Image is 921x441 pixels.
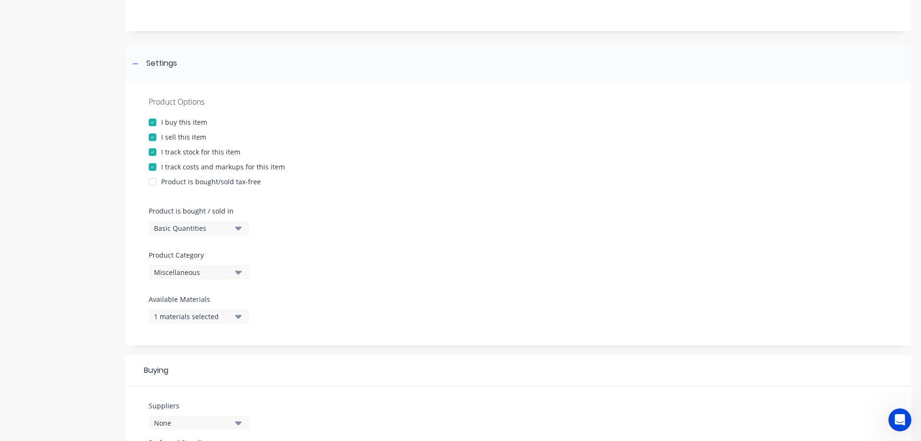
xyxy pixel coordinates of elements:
[149,401,249,411] label: Suppliers
[161,162,285,172] div: I track costs and markups for this item
[149,206,245,216] label: Product is bought / sold in
[149,96,887,107] div: Product Options
[161,117,207,127] div: I buy this item
[154,418,231,428] div: None
[125,355,911,386] div: Buying
[161,147,240,157] div: I track stock for this item
[154,267,231,277] div: Miscellaneous
[149,221,249,235] button: Basic Quantities
[149,294,249,304] label: Available Materials
[161,132,206,142] div: I sell this item
[149,309,249,323] button: 1 materials selected
[161,177,261,187] div: Product is bought/sold tax-free
[149,416,249,430] button: None
[149,265,249,279] button: Miscellaneous
[154,311,231,322] div: 1 materials selected
[149,250,245,260] label: Product Category
[888,408,911,431] iframe: Intercom live chat
[154,223,231,233] div: Basic Quantities
[146,58,177,70] div: Settings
